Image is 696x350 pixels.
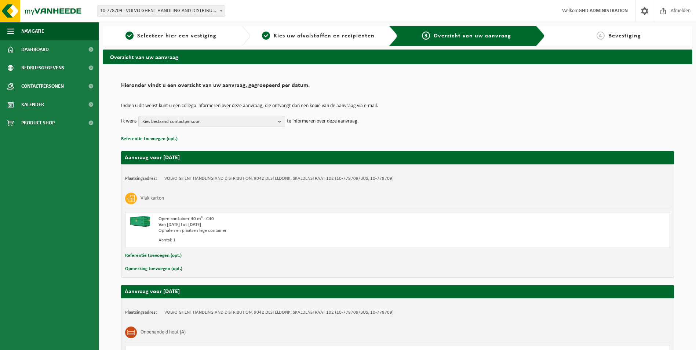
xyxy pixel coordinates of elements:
span: 10-778709 - VOLVO GHENT HANDLING AND DISTRIBUTION - DESTELDONK [97,6,225,17]
span: Navigatie [21,22,44,40]
td: VOLVO GHENT HANDLING AND DISTRIBUTION, 9042 DESTELDONK, SKALDENSTRAAT 102 (10-778709/BUS, 10-778709) [164,310,394,316]
div: Aantal: 1 [158,237,427,243]
h3: Onbehandeld hout (A) [141,327,186,338]
span: 4 [597,32,605,40]
strong: Aanvraag voor [DATE] [125,155,180,161]
strong: Van [DATE] tot [DATE] [158,222,201,227]
span: 2 [262,32,270,40]
span: 10-778709 - VOLVO GHENT HANDLING AND DISTRIBUTION - DESTELDONK [97,6,225,16]
img: HK-XC-40-GN-00.png [129,216,151,227]
p: Ik wens [121,116,136,127]
button: Referentie toevoegen (opt.) [121,134,178,144]
span: Product Shop [21,114,55,132]
span: Selecteer hier een vestiging [137,33,216,39]
p: Indien u dit wenst kunt u een collega informeren over deze aanvraag, die ontvangt dan een kopie v... [121,103,674,109]
span: Kies bestaand contactpersoon [142,116,275,127]
strong: Plaatsingsadres: [125,310,157,315]
span: Dashboard [21,40,49,59]
a: 1Selecteer hier een vestiging [106,32,236,40]
strong: Plaatsingsadres: [125,176,157,181]
button: Kies bestaand contactpersoon [138,116,285,127]
span: 1 [125,32,134,40]
a: 2Kies uw afvalstoffen en recipiënten [254,32,383,40]
span: Kies uw afvalstoffen en recipiënten [274,33,375,39]
strong: GHD ADMINISTRATION [579,8,628,14]
p: te informeren over deze aanvraag. [287,116,359,127]
h3: Vlak karton [141,193,164,204]
span: Kalender [21,95,44,114]
button: Referentie toevoegen (opt.) [125,251,182,260]
span: Bevestiging [608,33,641,39]
span: Overzicht van uw aanvraag [434,33,511,39]
h2: Hieronder vindt u een overzicht van uw aanvraag, gegroepeerd per datum. [121,83,674,92]
span: Contactpersonen [21,77,64,95]
td: VOLVO GHENT HANDLING AND DISTRIBUTION, 9042 DESTELDONK, SKALDENSTRAAT 102 (10-778709/BUS, 10-778709) [164,176,394,182]
h2: Overzicht van uw aanvraag [103,50,692,64]
span: Bedrijfsgegevens [21,59,64,77]
span: 3 [422,32,430,40]
button: Opmerking toevoegen (opt.) [125,264,182,274]
div: Ophalen en plaatsen lege container [158,228,427,234]
strong: Aanvraag voor [DATE] [125,289,180,295]
span: Open container 40 m³ - C40 [158,216,214,221]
